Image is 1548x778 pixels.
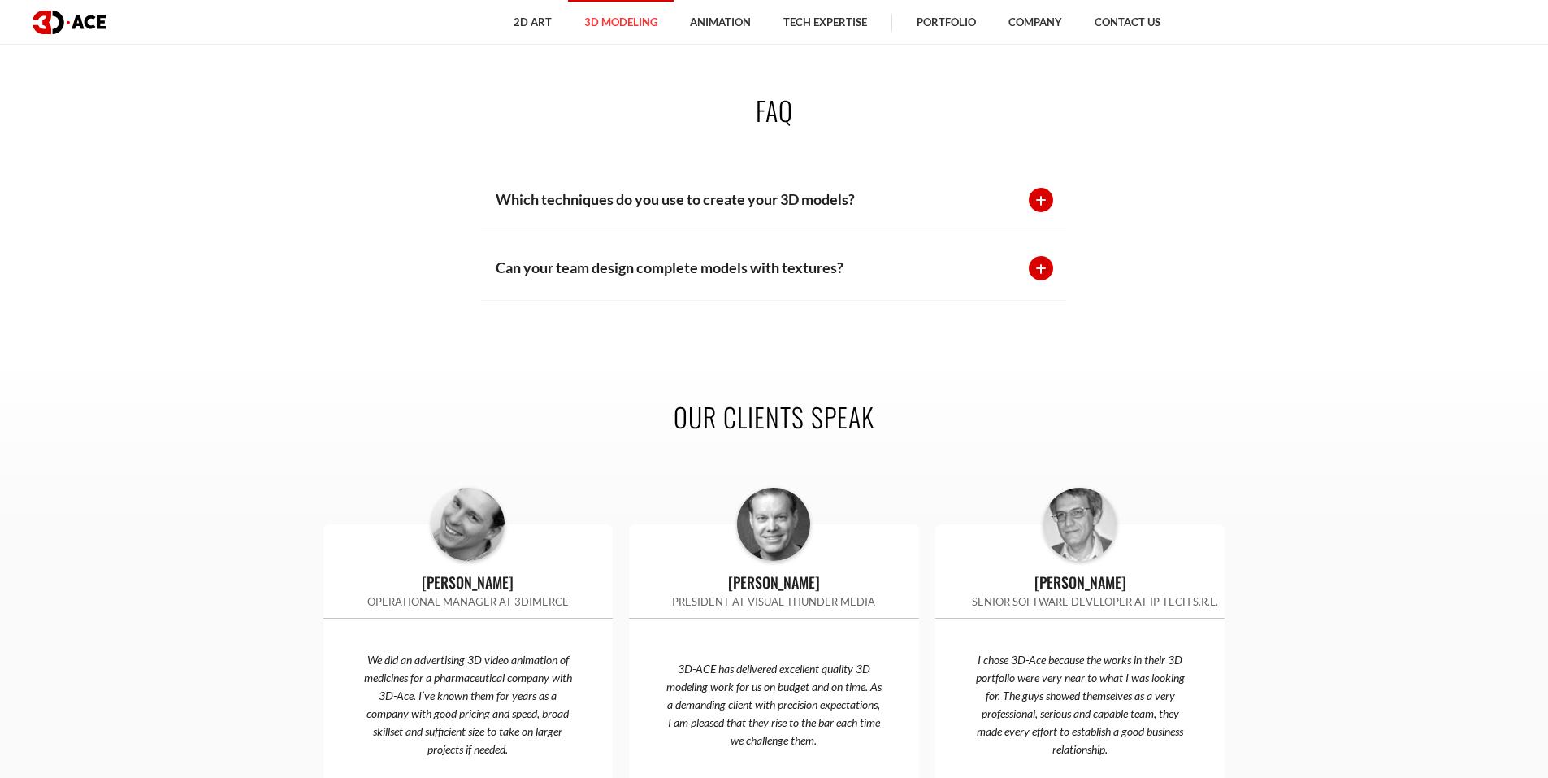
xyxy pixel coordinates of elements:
[629,660,919,750] p: 3D-ACE has delivered excellent quality 3D modeling work for us on budget and on time. As a demand...
[323,651,614,758] p: We did an advertising 3D video animation of medicines for a pharmaceutical company with 3D-Ace. I...
[935,651,1225,758] p: I chose 3D-Ace because the works in their 3D portfolio were very near to what I was looking for. ...
[33,11,106,34] img: logo dark
[323,398,1225,435] h2: Our clients speak
[323,571,614,593] p: [PERSON_NAME]
[935,593,1225,610] p: Senior Software Developer at Ip Tech S.r.l.
[496,188,1012,211] p: Which techniques do you use to create your 3D models?
[496,256,1012,279] p: Can your team design complete models with textures?
[323,593,614,610] p: Operational Manager at 3DIMERCE
[935,571,1225,593] p: [PERSON_NAME]
[629,571,919,593] p: [PERSON_NAME]
[629,593,919,610] p: President at Visual Thunder Media
[323,92,1225,128] h2: FAQ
